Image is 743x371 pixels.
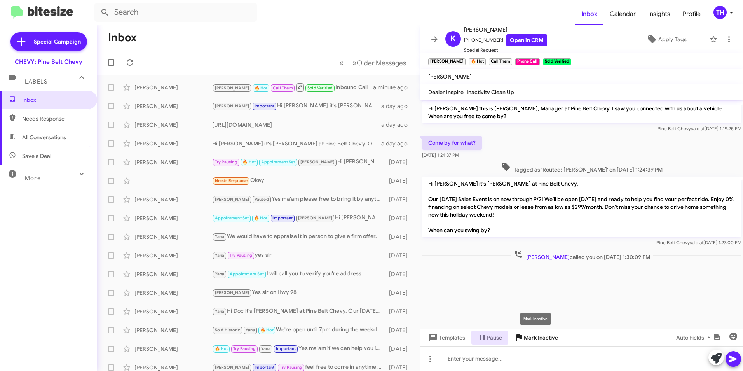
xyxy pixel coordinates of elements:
[215,346,228,351] span: 🔥 Hot
[261,346,271,351] span: Yana
[385,308,414,315] div: [DATE]
[134,196,212,203] div: [PERSON_NAME]
[298,215,333,220] span: [PERSON_NAME]
[357,59,406,67] span: Older Messages
[25,175,41,182] span: More
[385,233,414,241] div: [DATE]
[707,6,734,19] button: TH
[215,159,237,164] span: Try Pausing
[627,32,706,46] button: Apply Tags
[15,58,82,66] div: CHEVY: Pine Belt Chevy
[385,214,414,222] div: [DATE]
[134,233,212,241] div: [PERSON_NAME]
[489,58,512,65] small: Call Them
[215,103,249,108] span: [PERSON_NAME]
[385,177,414,185] div: [DATE]
[658,32,687,46] span: Apply Tags
[230,271,264,276] span: Appointment Set
[212,307,385,316] div: Hi Doc it's [PERSON_NAME] at Pine Belt Chevy. Our [DATE] Sales Event is on now through 9/2! We’ll...
[385,158,414,166] div: [DATE]
[215,253,225,258] span: Yana
[498,162,666,173] span: Tagged as 'Routed: [PERSON_NAME]' on [DATE] 1:24:39 PM
[691,126,705,131] span: said at
[677,3,707,25] a: Profile
[134,345,212,353] div: [PERSON_NAME]
[134,102,212,110] div: [PERSON_NAME]
[22,115,88,122] span: Needs Response
[10,32,87,51] a: Special Campaign
[280,365,302,370] span: Try Pausing
[422,136,482,150] p: Come by for what?
[212,344,385,353] div: Yes ma'am if we can help you in any way please let us know
[134,158,212,166] div: [PERSON_NAME]
[339,58,344,68] span: «
[212,140,381,147] div: Hi [PERSON_NAME] it's [PERSON_NAME] at Pine Belt Chevy. Our [DATE] Sales Event is on now through ...
[215,215,249,220] span: Appointment Set
[260,327,274,332] span: 🔥 Hot
[134,252,212,259] div: [PERSON_NAME]
[422,152,459,158] span: [DATE] 1:24:37 PM
[94,3,257,22] input: Search
[385,270,414,278] div: [DATE]
[134,140,212,147] div: [PERSON_NAME]
[246,327,255,332] span: Yana
[335,55,411,71] nav: Page navigation example
[670,331,720,345] button: Auto Fields
[335,55,348,71] button: Previous
[212,288,385,297] div: Yes sir on Hwy 98
[543,58,571,65] small: Sold Verified
[422,177,741,237] p: Hi [PERSON_NAME] it's [PERSON_NAME] at Pine Belt Chevy. Our [DATE] Sales Event is on now through ...
[428,73,472,80] span: [PERSON_NAME]
[255,365,275,370] span: Important
[255,197,269,202] span: Paused
[212,195,385,204] div: Yes ma'am please free to bring it by anytime that is convenient for you
[134,326,212,334] div: [PERSON_NAME]
[215,86,249,91] span: [PERSON_NAME]
[427,331,465,345] span: Templates
[385,345,414,353] div: [DATE]
[212,82,373,92] div: Inbound Call
[215,234,225,239] span: Yana
[233,346,256,351] span: Try Pausing
[215,309,225,314] span: Yana
[464,25,547,34] span: [PERSON_NAME]
[385,326,414,334] div: [DATE]
[428,58,466,65] small: [PERSON_NAME]
[300,159,335,164] span: [PERSON_NAME]
[134,289,212,297] div: [PERSON_NAME]
[385,252,414,259] div: [DATE]
[471,331,508,345] button: Pause
[212,176,385,185] div: Okay
[464,46,547,54] span: Special Request
[656,240,741,245] span: Pine Belt Chevy [DATE] 1:27:00 PM
[511,250,653,261] span: called you on [DATE] 1:30:09 PM
[215,290,249,295] span: [PERSON_NAME]
[428,89,464,96] span: Dealer Inspire
[642,3,677,25] a: Insights
[352,58,357,68] span: »
[420,331,471,345] button: Templates
[134,214,212,222] div: [PERSON_NAME]
[215,197,249,202] span: [PERSON_NAME]
[25,78,47,85] span: Labels
[467,89,514,96] span: Inactivity Clean Up
[422,101,741,123] p: Hi [PERSON_NAME] this is [PERSON_NAME], Manager at Pine Belt Chevy. I saw you connected with us a...
[212,269,385,278] div: I will call you to verify you're address
[276,346,296,351] span: Important
[658,126,741,131] span: Pine Belt Chevy [DATE] 1:19:25 PM
[255,103,275,108] span: Important
[255,86,268,91] span: 🔥 Hot
[212,232,385,241] div: We would have to appraise it in person to give a firm offer.
[307,86,333,91] span: Sold Verified
[575,3,603,25] a: Inbox
[134,270,212,278] div: [PERSON_NAME]
[385,196,414,203] div: [DATE]
[215,271,225,276] span: Yana
[22,152,51,160] span: Save a Deal
[212,101,381,110] div: Hi [PERSON_NAME] it's [PERSON_NAME] at Pine Belt Chevy. Our [DATE] Sales Event is on now through ...
[348,55,411,71] button: Next
[515,58,539,65] small: Phone Call
[450,33,456,45] span: K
